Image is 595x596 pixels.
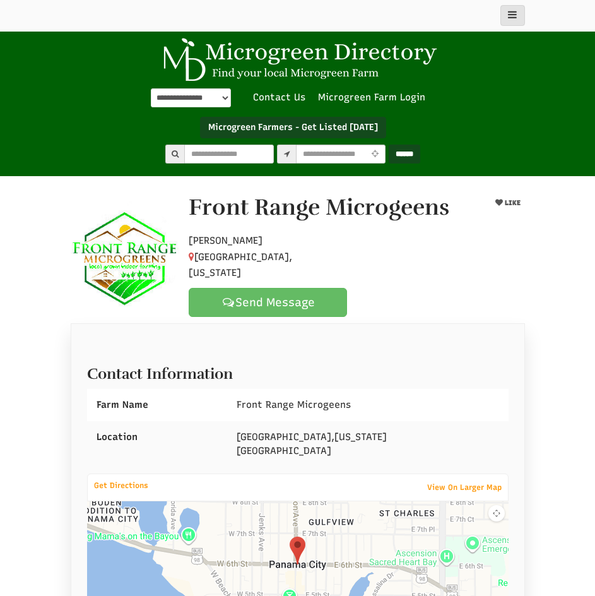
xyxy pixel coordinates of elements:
[87,421,228,453] div: Location
[334,431,387,443] span: [US_STATE]
[151,88,231,113] div: Powered by
[71,201,180,311] img: Contact Front Range Microgeens
[151,88,231,107] select: Language Translate Widget
[368,150,381,158] i: Use Current Location
[88,478,155,493] a: Get Directions
[189,251,292,279] span: [GEOGRAPHIC_DATA], [US_STATE]
[318,91,432,104] a: Microgreen Farm Login
[490,195,524,211] button: LIKE
[421,479,508,496] a: View On Larger Map
[502,199,520,207] span: LIKE
[500,5,525,26] button: main_menu
[247,91,312,104] a: Contact Us
[200,117,386,138] a: Microgreen Farmers - Get Listed [DATE]
[488,505,505,521] button: Map camera controls
[189,235,262,246] span: [PERSON_NAME]
[156,38,440,82] img: Microgreen Directory
[71,323,525,324] ul: Profile Tabs
[237,431,331,443] span: [GEOGRAPHIC_DATA]
[87,359,509,382] h2: Contact Information
[227,421,508,467] div: , [GEOGRAPHIC_DATA]
[189,288,347,317] a: Send Message
[87,389,228,421] div: Farm Name
[189,195,449,220] h1: Front Range Microgeens
[237,399,351,410] span: Front Range Microgeens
